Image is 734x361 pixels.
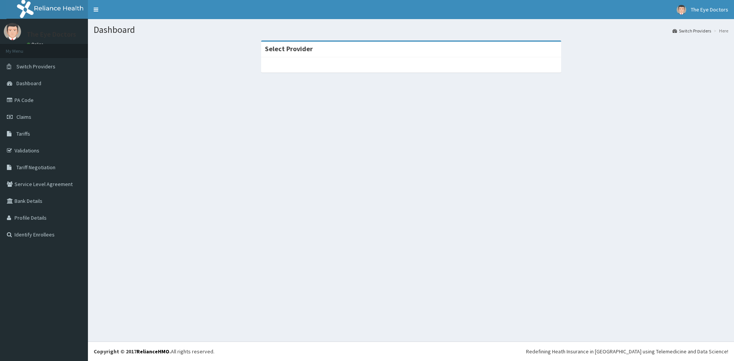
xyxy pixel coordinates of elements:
[526,348,728,355] div: Redefining Heath Insurance in [GEOGRAPHIC_DATA] using Telemedicine and Data Science!
[16,130,30,137] span: Tariffs
[265,44,313,53] strong: Select Provider
[16,113,31,120] span: Claims
[4,23,21,40] img: User Image
[712,28,728,34] li: Here
[691,6,728,13] span: The Eye Doctors
[27,31,76,38] p: The Eye Doctors
[94,348,171,355] strong: Copyright © 2017 .
[136,348,169,355] a: RelianceHMO
[677,5,686,15] img: User Image
[16,164,55,171] span: Tariff Negotiation
[672,28,711,34] a: Switch Providers
[94,25,728,35] h1: Dashboard
[16,80,41,87] span: Dashboard
[16,63,55,70] span: Switch Providers
[27,42,45,47] a: Online
[88,342,734,361] footer: All rights reserved.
